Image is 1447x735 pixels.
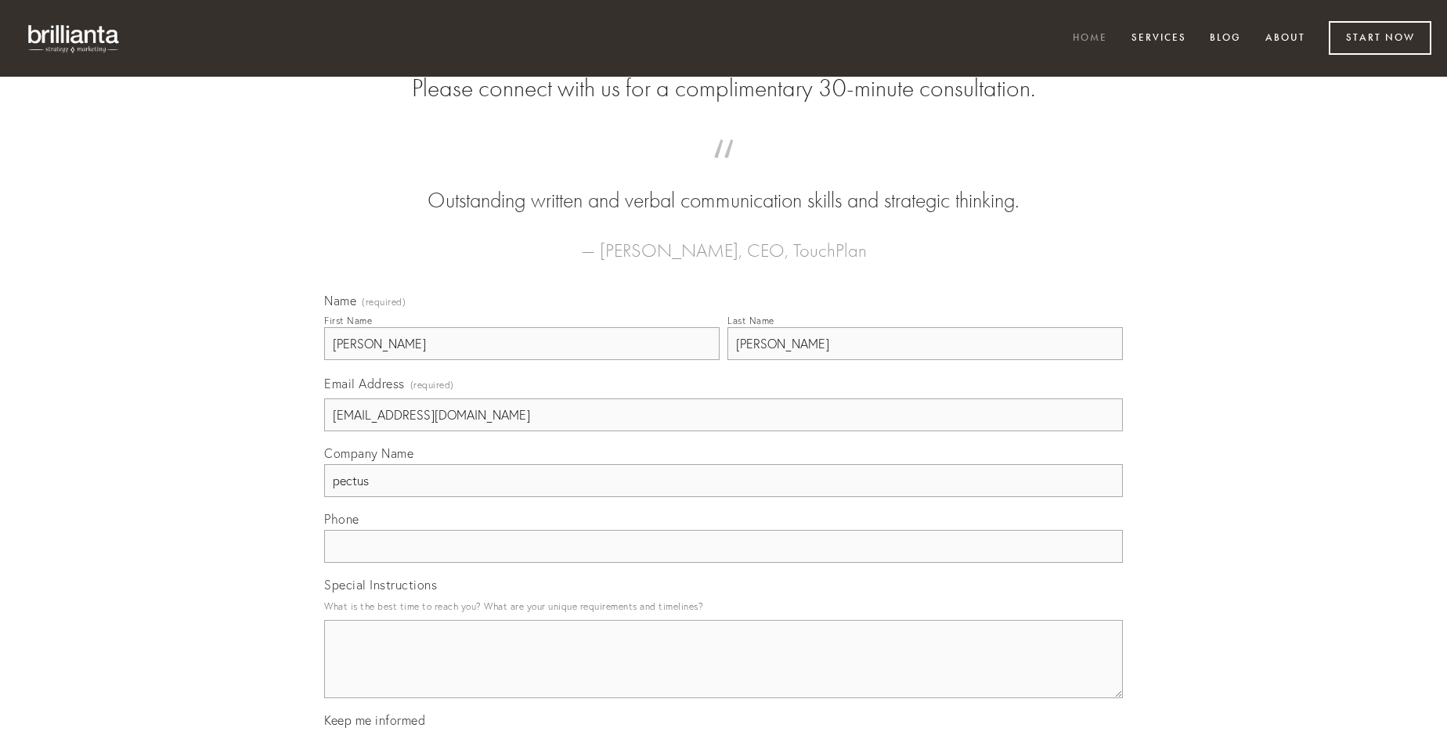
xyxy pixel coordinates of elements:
[324,596,1123,617] p: What is the best time to reach you? What are your unique requirements and timelines?
[349,216,1098,266] figcaption: — [PERSON_NAME], CEO, TouchPlan
[349,155,1098,186] span: “
[324,74,1123,103] h2: Please connect with us for a complimentary 30-minute consultation.
[16,16,133,61] img: brillianta - research, strategy, marketing
[727,315,774,326] div: Last Name
[362,297,406,307] span: (required)
[1063,26,1117,52] a: Home
[324,511,359,527] span: Phone
[1121,26,1196,52] a: Services
[349,155,1098,216] blockquote: Outstanding written and verbal communication skills and strategic thinking.
[1329,21,1431,55] a: Start Now
[324,712,425,728] span: Keep me informed
[1255,26,1315,52] a: About
[324,315,372,326] div: First Name
[324,293,356,308] span: Name
[324,445,413,461] span: Company Name
[1200,26,1251,52] a: Blog
[324,376,405,391] span: Email Address
[410,374,454,395] span: (required)
[324,577,437,593] span: Special Instructions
